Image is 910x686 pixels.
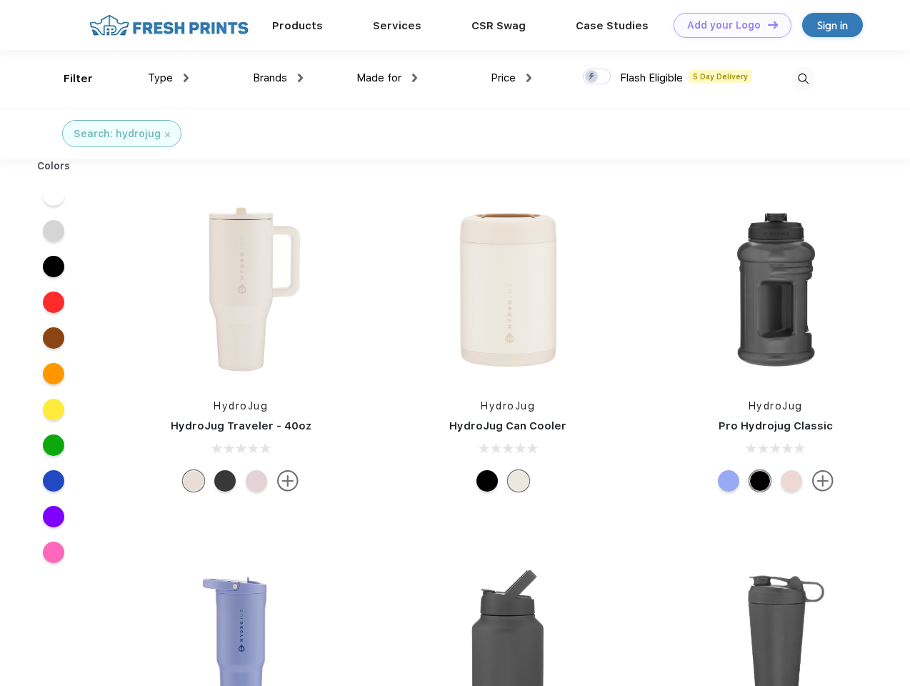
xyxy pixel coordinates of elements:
[817,17,848,34] div: Sign in
[689,70,752,83] span: 5 Day Delivery
[148,71,173,84] span: Type
[749,400,803,412] a: HydroJug
[277,470,299,492] img: more.svg
[165,132,170,137] img: filter_cancel.svg
[183,470,204,492] div: Cream
[184,74,189,82] img: dropdown.png
[413,194,603,384] img: func=resize&h=266
[85,13,253,38] img: fo%20logo%202.webp
[718,470,739,492] div: Hyper Blue
[253,71,287,84] span: Brands
[412,74,417,82] img: dropdown.png
[719,419,833,432] a: Pro Hydrojug Classic
[791,67,815,91] img: desktop_search.svg
[298,74,303,82] img: dropdown.png
[26,159,81,174] div: Colors
[768,21,778,29] img: DT
[246,470,267,492] div: Pink Sand
[812,470,834,492] img: more.svg
[508,470,529,492] div: Cream
[681,194,871,384] img: func=resize&h=266
[214,470,236,492] div: Black
[481,400,535,412] a: HydroJug
[74,126,161,141] div: Search: hydrojug
[171,419,311,432] a: HydroJug Traveler - 40oz
[620,71,683,84] span: Flash Eligible
[214,400,268,412] a: HydroJug
[781,470,802,492] div: Pink Sand
[802,13,863,37] a: Sign in
[526,74,531,82] img: dropdown.png
[356,71,401,84] span: Made for
[449,419,566,432] a: HydroJug Can Cooler
[491,71,516,84] span: Price
[749,470,771,492] div: Black
[272,19,323,32] a: Products
[146,194,336,384] img: func=resize&h=266
[687,19,761,31] div: Add your Logo
[476,470,498,492] div: Black
[64,71,93,87] div: Filter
